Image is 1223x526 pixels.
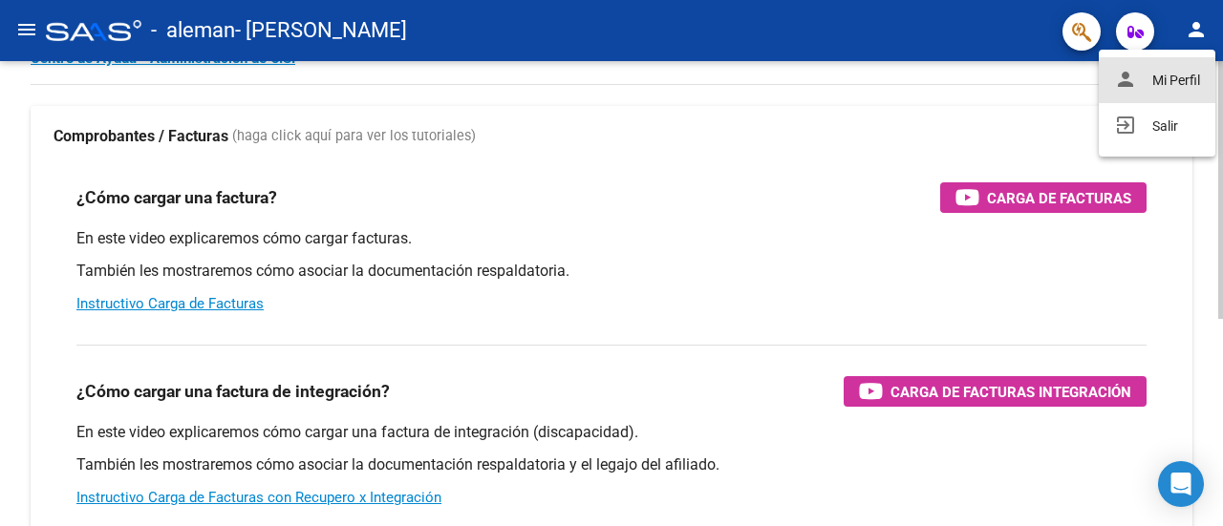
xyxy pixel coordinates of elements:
[940,182,1147,213] button: Carga de Facturas
[232,126,476,147] span: (haga click aquí para ver los tutoriales)
[76,184,277,211] h3: ¿Cómo cargar una factura?
[76,378,390,405] h3: ¿Cómo cargar una factura de integración?
[31,106,1192,167] mat-expansion-panel-header: Comprobantes / Facturas (haga click aquí para ver los tutoriales)
[151,10,235,52] span: - aleman
[76,295,264,312] a: Instructivo Carga de Facturas
[1185,18,1208,41] mat-icon: person
[987,186,1131,210] span: Carga de Facturas
[844,376,1147,407] button: Carga de Facturas Integración
[76,422,1147,443] p: En este video explicaremos cómo cargar una factura de integración (discapacidad).
[54,126,228,147] strong: Comprobantes / Facturas
[76,261,1147,282] p: También les mostraremos cómo asociar la documentación respaldatoria.
[76,454,1147,475] p: También les mostraremos cómo asociar la documentación respaldatoria y el legajo del afiliado.
[15,18,38,41] mat-icon: menu
[76,489,441,506] a: Instructivo Carga de Facturas con Recupero x Integración
[890,380,1131,404] span: Carga de Facturas Integración
[1158,461,1204,507] div: Open Intercom Messenger
[76,228,1147,249] p: En este video explicaremos cómo cargar facturas.
[235,10,407,52] span: - [PERSON_NAME]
